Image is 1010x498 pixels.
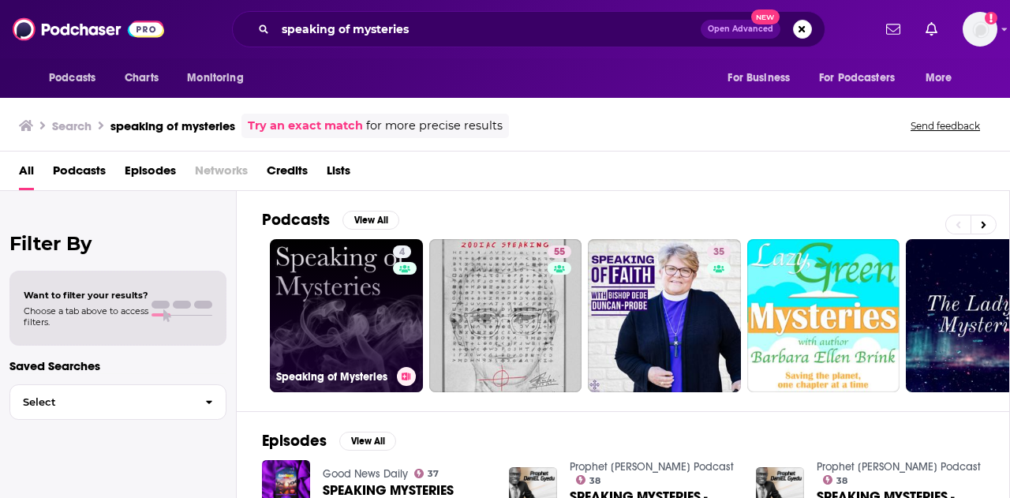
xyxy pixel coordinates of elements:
[963,12,997,47] span: Logged in as SarahCBreivogel
[399,245,405,260] span: 4
[414,469,440,478] a: 37
[9,358,226,373] p: Saved Searches
[262,210,399,230] a: PodcastsView All
[9,384,226,420] button: Select
[817,460,981,474] a: Prophet DaniEL Gyedu’s Podcast
[836,477,847,485] span: 38
[428,470,439,477] span: 37
[554,245,565,260] span: 55
[327,158,350,190] a: Lists
[963,12,997,47] button: Show profile menu
[52,118,92,133] h3: Search
[276,370,391,384] h3: Speaking of Mysteries
[323,467,408,481] a: Good News Daily
[38,63,116,93] button: open menu
[195,158,248,190] span: Networks
[906,119,985,133] button: Send feedback
[262,431,396,451] a: EpisodesView All
[713,245,724,260] span: 35
[708,25,773,33] span: Open Advanced
[809,63,918,93] button: open menu
[716,63,810,93] button: open menu
[751,9,780,24] span: New
[588,239,741,392] a: 35
[270,239,423,392] a: 4Speaking of Mysteries
[926,67,952,89] span: More
[9,232,226,255] h2: Filter By
[262,431,327,451] h2: Episodes
[342,211,399,230] button: View All
[262,210,330,230] h2: Podcasts
[275,17,701,42] input: Search podcasts, credits, & more...
[53,158,106,190] a: Podcasts
[819,67,895,89] span: For Podcasters
[393,245,411,258] a: 4
[823,475,848,485] a: 38
[963,12,997,47] img: User Profile
[187,67,243,89] span: Monitoring
[110,118,235,133] h3: speaking of mysteries
[10,397,193,407] span: Select
[24,290,148,301] span: Want to filter your results?
[176,63,264,93] button: open menu
[707,245,731,258] a: 35
[548,245,571,258] a: 55
[576,475,601,485] a: 38
[339,432,396,451] button: View All
[114,63,168,93] a: Charts
[919,16,944,43] a: Show notifications dropdown
[125,67,159,89] span: Charts
[915,63,972,93] button: open menu
[19,158,34,190] a: All
[589,477,600,485] span: 38
[880,16,907,43] a: Show notifications dropdown
[125,158,176,190] a: Episodes
[232,11,825,47] div: Search podcasts, credits, & more...
[985,12,997,24] svg: Add a profile image
[728,67,790,89] span: For Business
[366,117,503,135] span: for more precise results
[570,460,734,474] a: Prophet DaniEL Gyedu’s Podcast
[267,158,308,190] a: Credits
[429,239,582,392] a: 55
[701,20,780,39] button: Open AdvancedNew
[13,14,164,44] img: Podchaser - Follow, Share and Rate Podcasts
[248,117,363,135] a: Try an exact match
[24,305,148,328] span: Choose a tab above to access filters.
[49,67,95,89] span: Podcasts
[323,484,454,497] a: SPEAKING MYSTERIES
